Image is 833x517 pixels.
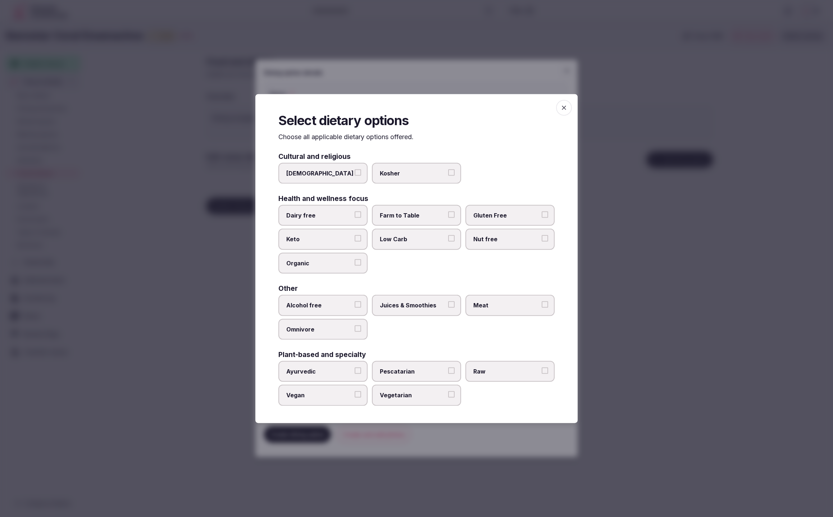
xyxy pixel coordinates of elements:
button: Vegetarian [448,391,455,398]
button: Kosher [448,169,455,175]
span: Organic [286,259,352,267]
button: Alcohol free [355,301,361,308]
button: Vegan [355,391,361,398]
span: Dairy free [286,211,352,219]
span: Farm to Table [380,211,446,219]
h3: Cultural and religious [278,153,351,160]
span: Low Carb [380,235,446,243]
span: Meat [473,301,540,309]
span: Vegan [286,391,352,399]
button: Ayurvedic [355,367,361,374]
span: Kosher [380,169,446,177]
button: Juices & Smoothies [448,301,455,308]
span: Pescatarian [380,367,446,375]
button: Meat [542,301,548,308]
h3: Other [278,285,298,292]
span: Vegetarian [380,391,446,399]
span: Omnivore [286,325,352,333]
span: Ayurvedic [286,367,352,375]
h3: Health and wellness focus [278,195,368,202]
button: Farm to Table [448,211,455,218]
span: Nut free [473,235,540,243]
button: Keto [355,235,361,242]
span: Keto [286,235,352,243]
button: Low Carb [448,235,455,242]
button: Raw [542,367,548,374]
button: Pescatarian [448,367,455,374]
button: [DEMOGRAPHIC_DATA] [355,169,361,175]
button: Gluten Free [542,211,548,218]
span: Raw [473,367,540,375]
h2: Select dietary options [278,111,555,129]
p: Choose all applicable dietary options offered. [278,132,555,141]
span: Alcohol free [286,301,352,309]
h3: Plant-based and specialty [278,351,366,358]
span: Gluten Free [473,211,540,219]
button: Omnivore [355,325,361,331]
span: [DEMOGRAPHIC_DATA] [286,169,352,177]
button: Nut free [542,235,548,242]
button: Organic [355,259,361,265]
span: Juices & Smoothies [380,301,446,309]
button: Dairy free [355,211,361,218]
